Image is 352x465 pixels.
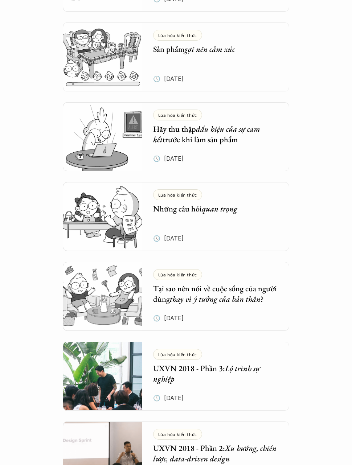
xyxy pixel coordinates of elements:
h5: Tại sao nên nói về cuộc sống của người dùng ? [153,284,282,304]
p: Lúa hóa kiến thức [158,33,197,38]
em: Xu hướng, chiến lược, data-driven design [153,443,278,464]
p: Lúa hóa kiến thức [158,112,197,118]
p: 🕔 [DATE] [153,233,184,244]
p: 🕔 [DATE] [153,392,184,403]
a: Lúa hóa kiến thứcSản phẩmgợi nên cảm xúc🕔 [DATE] [63,22,289,91]
h5: Những câu hỏi [153,204,282,214]
h5: UXVN 2018 - Phần 3: [153,363,282,384]
em: gợi nên cảm xúc [184,44,235,54]
p: Lúa hóa kiến thức [158,192,197,197]
em: dấu hiệu của sự cam kết [153,124,262,145]
p: Lúa hóa kiến thức [158,272,197,277]
em: thay vì ý tưởng của bản thân [170,294,261,304]
h5: Sản phẩm [153,44,282,55]
em: Lộ trình sự nghiệp [153,363,262,384]
a: Lúa hóa kiến thứcNhững câu hỏiquan trọng🕔 [DATE] [63,182,289,251]
h5: UXVN 2018 - Phần 2: [153,443,282,464]
p: Lúa hóa kiến thức [158,432,197,437]
em: quan trọng [202,203,237,214]
a: Lúa hóa kiến thứcUXVN 2018 - Phần 3:Lộ trình sự nghiệp🕔 [DATE] [63,342,289,411]
p: Lúa hóa kiến thức [158,352,197,357]
p: 🕔 [DATE] [153,153,184,164]
a: Lúa hóa kiến thứcHãy thu thậpdấu hiệu của sự cam kếttrước khi làm sản phẩm🕔 [DATE] [63,102,289,171]
p: 🕔 [DATE] [153,73,184,84]
a: Lúa hóa kiến thứcTại sao nên nói về cuộc sống của người dùngthay vì ý tưởng của bản thân?🕔 [DATE] [63,262,289,331]
p: 🕔 [DATE] [153,313,184,324]
h5: Hãy thu thập trước khi làm sản phẩm [153,124,282,145]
